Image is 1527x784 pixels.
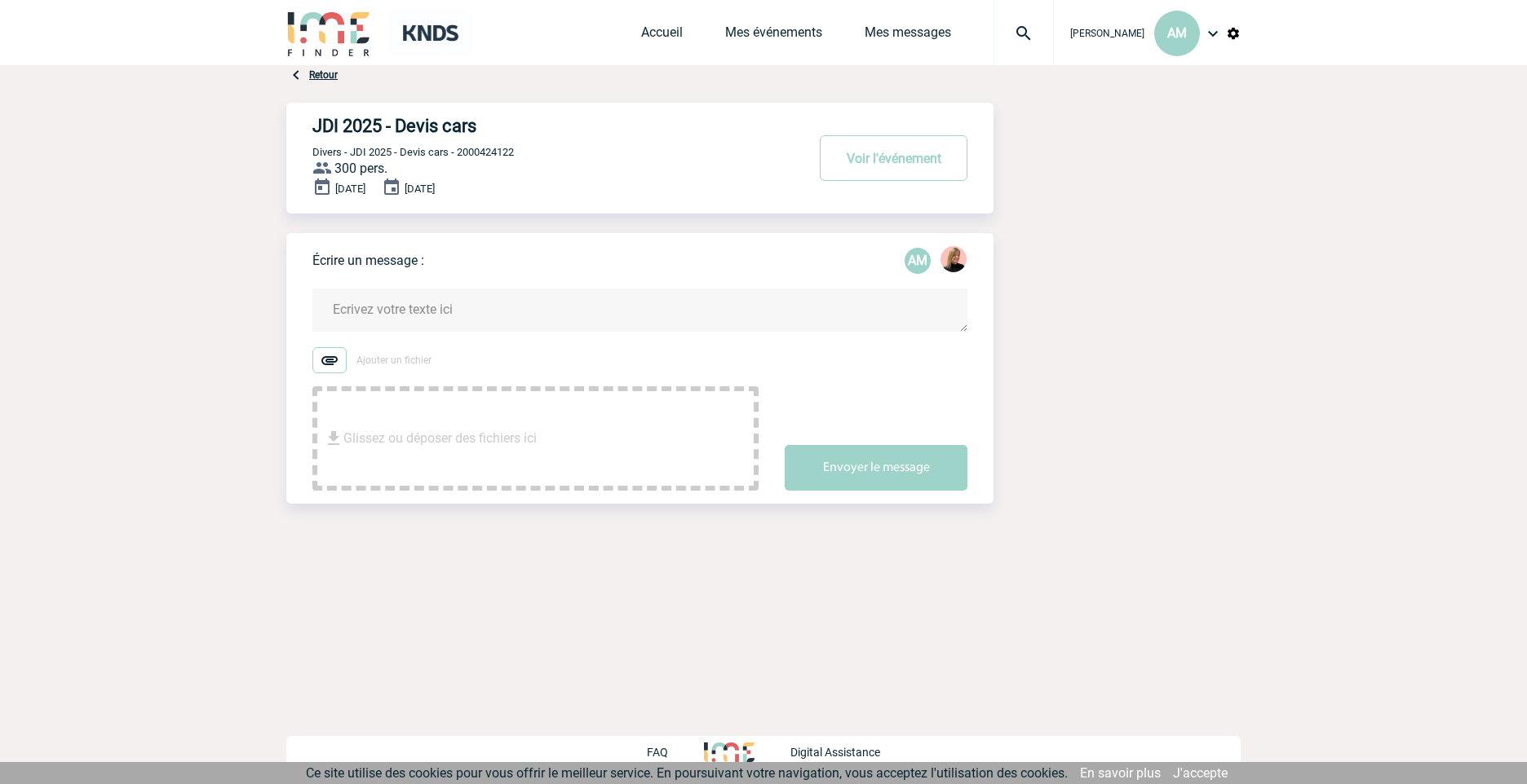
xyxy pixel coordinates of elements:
button: Voir l'événement [820,135,967,181]
p: Digital Assistance [790,746,880,759]
span: Ce site utilise des cookies pour vous offrir le meilleur service. En poursuivant votre navigation... [306,765,1068,781]
button: Envoyer le message [785,445,967,491]
a: J'accepte [1173,765,1228,781]
p: FAQ [647,746,668,759]
img: http://www.idealmeetingsevents.fr/ [704,742,755,762]
span: AM [1167,25,1187,41]
span: Divers - JDI 2025 - Devis cars - 2000424122 [312,146,514,158]
a: Retour [309,69,338,81]
a: Mes messages [865,24,951,47]
span: [DATE] [335,183,365,195]
span: [PERSON_NAME] [1070,28,1144,39]
span: Ajouter un fichier [356,355,432,366]
span: Glissez ou déposer des fichiers ici [343,398,537,479]
p: AM [905,248,931,274]
img: IME-Finder [286,10,371,56]
div: Estelle PERIOU [941,246,967,275]
img: 131233-0.png [941,246,967,272]
p: Écrire un message : [312,253,424,268]
a: En savoir plus [1080,765,1161,781]
a: Accueil [641,24,683,47]
span: 300 pers. [334,161,387,176]
h4: JDI 2025 - Devis cars [312,116,757,136]
a: Mes événements [725,24,822,47]
img: file_download.svg [324,429,343,448]
a: FAQ [647,743,704,759]
div: Aurélie MORO [905,248,931,274]
span: [DATE] [405,183,435,195]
